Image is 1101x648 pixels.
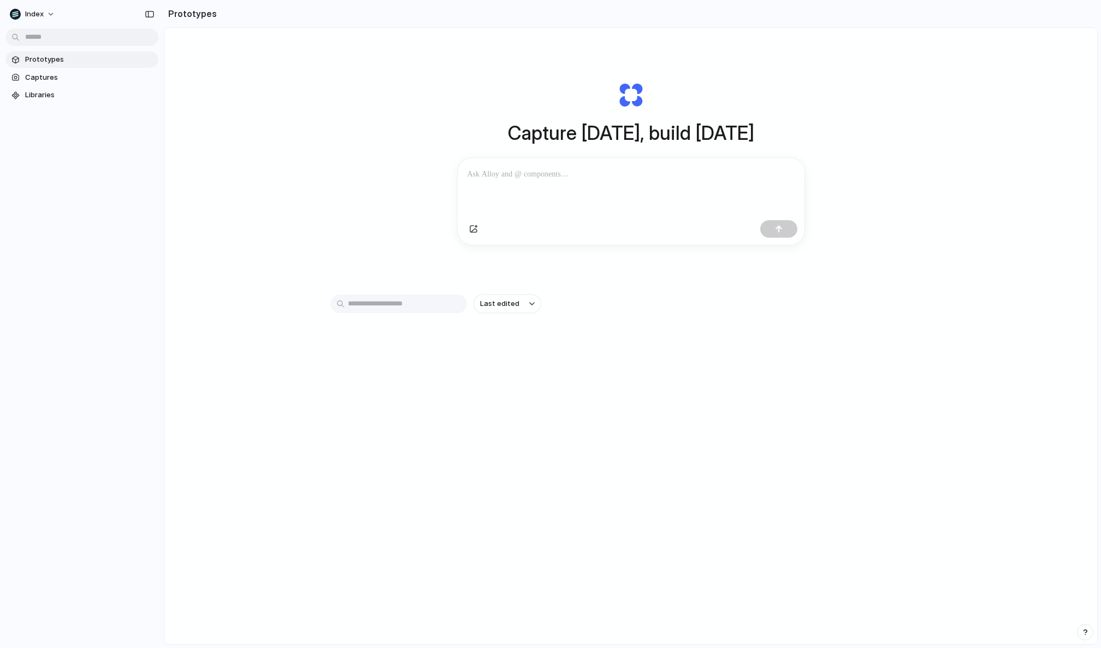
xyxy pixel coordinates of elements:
h1: Capture [DATE], build [DATE] [508,119,754,148]
span: Last edited [480,298,519,309]
a: Captures [5,69,158,86]
span: Prototypes [25,54,154,65]
button: Index [5,5,61,23]
h2: Prototypes [164,7,217,20]
span: Index [25,9,44,20]
button: Last edited [473,294,541,313]
a: Prototypes [5,51,158,68]
a: Libraries [5,87,158,103]
span: Captures [25,72,154,83]
span: Libraries [25,90,154,101]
